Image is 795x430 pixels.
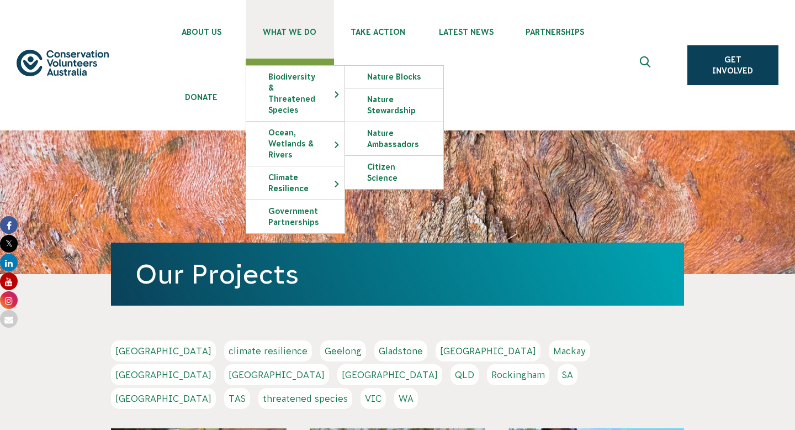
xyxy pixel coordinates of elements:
[345,122,443,155] a: Nature Ambassadors
[633,52,660,78] button: Expand search box Close search box
[246,200,344,233] a: Government Partnerships
[451,364,479,385] a: QLD
[246,66,344,121] a: Biodiversity & Threatened Species
[224,364,329,385] a: [GEOGRAPHIC_DATA]
[345,156,443,189] a: Citizen Science
[258,388,352,409] a: threatened species
[487,364,549,385] a: Rockingham
[111,388,216,409] a: [GEOGRAPHIC_DATA]
[558,364,577,385] a: SA
[224,340,312,361] a: climate resilience
[345,66,443,88] a: Nature Blocks
[157,28,246,36] span: About Us
[422,28,511,36] span: Latest News
[394,388,418,409] a: WA
[157,93,246,102] span: Donate
[337,364,442,385] a: [GEOGRAPHIC_DATA]
[246,65,345,121] li: Biodiversity & Threatened Species
[687,45,778,85] a: Get Involved
[135,259,299,289] a: Our Projects
[361,388,386,409] a: VIC
[639,56,653,74] span: Expand search box
[17,50,109,77] img: logo.svg
[246,166,344,200] a: Climate Resilience
[436,340,540,361] a: [GEOGRAPHIC_DATA]
[246,122,344,166] a: Ocean, Wetlands & Rivers
[345,88,443,122] a: Nature Stewardship
[111,340,216,361] a: [GEOGRAPHIC_DATA]
[334,28,422,36] span: Take Action
[246,121,345,166] li: Ocean, Wetlands & Rivers
[511,28,599,36] span: Partnerships
[549,340,590,361] a: Mackay
[246,28,334,36] span: What We Do
[320,340,366,361] a: Geelong
[111,364,216,385] a: [GEOGRAPHIC_DATA]
[224,388,250,409] a: TAS
[374,340,427,361] a: Gladstone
